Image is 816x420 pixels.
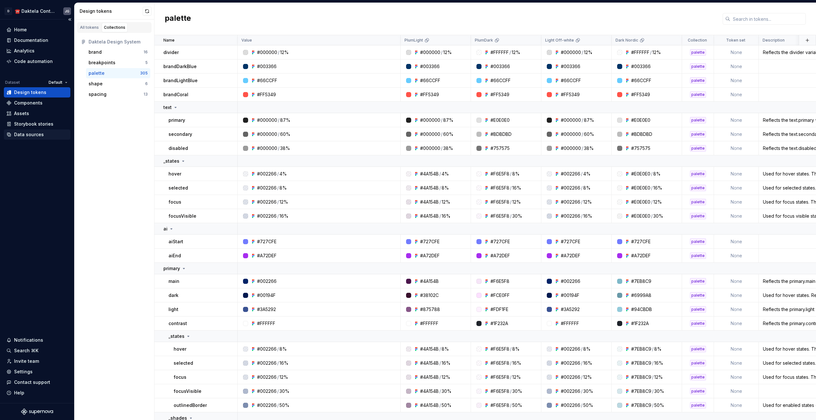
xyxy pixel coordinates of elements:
[257,278,277,284] div: #002266
[631,49,649,56] div: #FFFFFF
[490,131,512,137] div: #BDBDBD
[86,89,150,99] button: spacing13
[277,185,279,191] div: /
[714,45,759,59] td: None
[14,110,29,117] div: Assets
[163,265,180,272] p: primary
[714,88,759,102] td: None
[512,171,520,177] div: 8%
[545,38,574,43] p: Light Off-white
[169,278,179,284] p: main
[49,80,62,85] span: Default
[169,199,181,205] p: focus
[169,292,178,299] p: dark
[257,77,277,84] div: #66CCFF
[584,49,592,56] div: 12%
[442,213,451,219] div: 16%
[163,49,179,56] p: divider
[80,8,143,14] div: Design tokens
[4,367,70,377] a: Settings
[441,131,443,137] div: /
[279,185,287,191] div: 8%
[439,171,441,177] div: /
[561,253,580,259] div: #A72DEF
[690,145,706,152] div: palette
[631,145,650,152] div: #757575
[163,63,197,70] p: brandDarkBlue
[420,320,438,327] div: #FFFFFF
[257,253,277,259] div: #A72DEF
[165,13,191,25] h2: palette
[512,199,521,205] div: 12%
[86,68,150,78] button: palette305
[490,63,510,70] div: #003366
[86,58,150,68] button: breakpoints5
[442,171,449,177] div: 4%
[420,117,440,123] div: #000000
[714,195,759,209] td: None
[690,213,706,219] div: palette
[583,199,592,205] div: 12%
[145,81,148,86] div: 6
[163,226,168,232] p: ai
[690,63,706,70] div: palette
[631,91,650,98] div: #FF5349
[442,199,450,205] div: 12%
[89,49,102,55] div: brand
[145,60,148,65] div: 5
[561,278,580,284] div: #002266
[89,70,105,76] div: palette
[726,38,745,43] p: Token set
[4,388,70,398] button: Help
[89,81,103,87] div: shape
[631,238,651,245] div: #727CFE
[714,209,759,223] td: None
[690,131,706,137] div: palette
[631,77,651,84] div: #66CCFF
[46,78,70,87] button: Default
[631,213,650,219] div: #E0E0E0
[631,199,650,205] div: #E0E0E0
[581,213,583,219] div: /
[561,292,579,299] div: #00194F
[631,131,652,137] div: #BDBDBD
[561,199,580,205] div: #002266
[714,342,759,356] td: None
[89,39,148,45] div: Daktela Design System
[490,49,509,56] div: #FFFFFF
[690,292,706,299] div: palette
[763,38,785,43] p: Description
[169,320,187,327] p: contrast
[561,145,581,152] div: #000000
[631,306,652,313] div: #94CBDB
[278,131,279,137] div: /
[475,38,493,43] p: PlumDark
[512,346,520,352] div: 8%
[420,213,439,219] div: #4A154B
[14,358,39,364] div: Invite team
[4,108,70,119] a: Assets
[279,213,288,219] div: 16%
[561,131,581,137] div: #000000
[512,49,520,56] div: 12%
[490,91,509,98] div: #FF5349
[631,292,651,299] div: #6999A8
[1,4,73,18] button: D☎️ Daktela Contact CentreJG
[714,127,759,141] td: None
[21,408,53,415] a: Supernova Logo
[690,77,706,84] div: palette
[14,131,44,138] div: Data sources
[4,377,70,387] button: Contact support
[581,185,583,191] div: /
[690,253,706,259] div: palette
[490,171,509,177] div: #F6E5F8
[714,181,759,195] td: None
[169,171,181,177] p: hover
[439,213,441,219] div: /
[169,238,183,245] p: aiStart
[104,25,125,30] div: Collections
[690,185,706,191] div: palette
[257,346,277,352] div: #002266
[144,92,148,97] div: 13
